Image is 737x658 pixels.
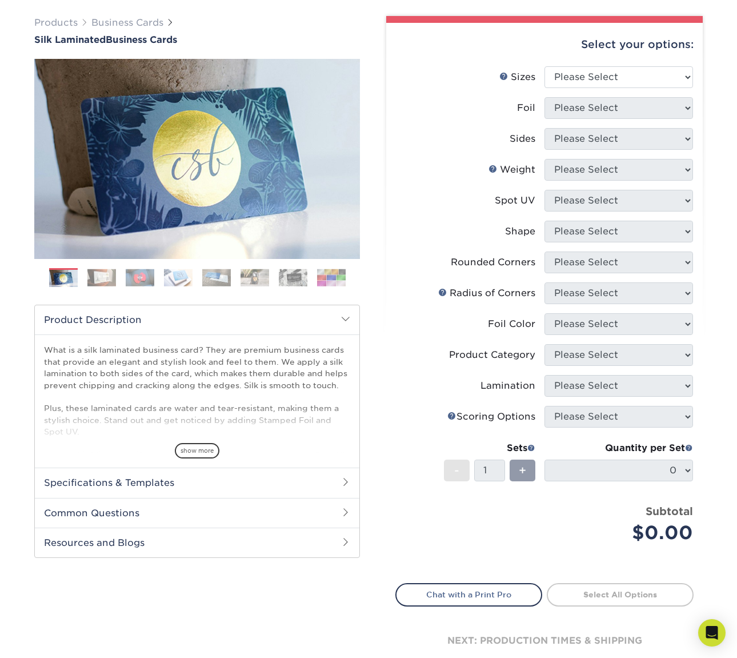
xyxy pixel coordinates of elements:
[35,468,359,497] h2: Specifications & Templates
[488,163,535,177] div: Weight
[175,443,219,458] span: show more
[451,256,535,269] div: Rounded Corners
[87,269,116,286] img: Business Cards 02
[499,70,535,84] div: Sizes
[547,583,694,606] a: Select All Options
[698,619,726,647] div: Open Intercom Messenger
[317,269,346,286] img: Business Cards 08
[447,410,535,424] div: Scoring Options
[505,225,535,238] div: Shape
[202,269,231,286] img: Business Cards 05
[34,34,360,45] h1: Business Cards
[449,348,535,362] div: Product Category
[35,305,359,334] h2: Product Description
[34,17,78,28] a: Products
[34,34,360,45] a: Silk LaminatedBusiness Cards
[126,269,154,286] img: Business Cards 03
[395,583,542,606] a: Chat with a Print Pro
[49,264,78,293] img: Business Cards 01
[279,269,307,286] img: Business Cards 07
[480,379,535,393] div: Lamination
[438,286,535,300] div: Radius of Corners
[517,101,535,115] div: Foil
[35,498,359,528] h2: Common Questions
[488,317,535,331] div: Foil Color
[646,505,693,517] strong: Subtotal
[510,132,535,146] div: Sides
[519,462,526,479] span: +
[495,194,535,208] div: Spot UV
[91,17,163,28] a: Business Cards
[34,34,106,45] span: Silk Laminated
[444,441,535,455] div: Sets
[454,462,459,479] span: -
[164,269,193,286] img: Business Cards 04
[544,441,693,455] div: Quantity per Set
[35,528,359,557] h2: Resources and Blogs
[44,344,350,531] p: What is a silk laminated business card? They are premium business cards that provide an elegant a...
[241,269,269,286] img: Business Cards 06
[395,23,694,66] div: Select your options:
[553,519,693,547] div: $0.00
